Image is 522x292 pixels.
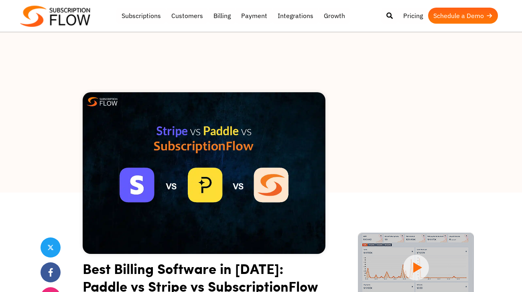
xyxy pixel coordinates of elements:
[398,8,428,24] a: Pricing
[20,6,90,27] img: Subscriptionflow
[166,8,208,24] a: Customers
[236,8,272,24] a: Payment
[428,8,498,24] a: Schedule a Demo
[116,8,166,24] a: Subscriptions
[83,92,325,254] img: Stripe vs Paddle
[272,8,319,24] a: Integrations
[208,8,236,24] a: Billing
[319,8,350,24] a: Growth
